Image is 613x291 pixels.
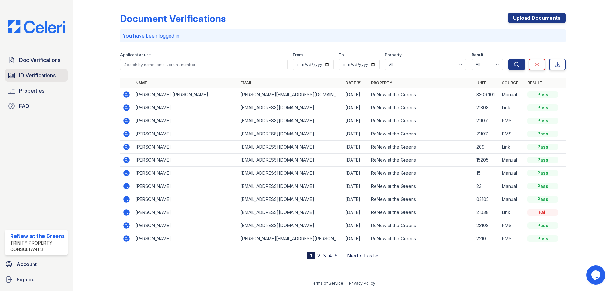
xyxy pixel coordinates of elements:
label: Result [472,52,483,57]
td: Link [499,206,525,219]
td: ReNew at the Greens [368,232,473,245]
a: 3 [323,252,326,259]
a: Next › [347,252,361,259]
a: Sign out [3,273,70,286]
a: Properties [5,84,68,97]
a: Account [3,258,70,271]
a: 5 [335,252,337,259]
a: Property [371,80,392,85]
div: 1 [307,252,315,259]
td: [DATE] [343,193,368,206]
td: [EMAIL_ADDRESS][DOMAIN_NAME] [238,180,343,193]
td: ReNew at the Greens [368,101,473,114]
span: FAQ [19,102,29,110]
p: You have been logged in [123,32,563,40]
div: Pass [527,170,558,176]
td: 209 [474,141,499,154]
a: Result [527,80,542,85]
td: PMS [499,114,525,127]
a: Terms of Service [311,281,343,286]
a: Doc Verifications [5,54,68,66]
td: 23 [474,180,499,193]
td: Link [499,141,525,154]
a: Name [135,80,147,85]
div: Pass [527,118,558,124]
td: Manual [499,180,525,193]
img: CE_Logo_Blue-a8612792a0a2168367f1c8372b55b34899dd931a85d93a1a3d3e32e68fde9ad4.png [3,20,70,33]
td: [EMAIL_ADDRESS][DOMAIN_NAME] [238,206,343,219]
td: PMS [499,127,525,141]
td: [DATE] [343,180,368,193]
td: [PERSON_NAME] [133,193,238,206]
td: PMS [499,219,525,232]
td: [PERSON_NAME] [133,167,238,180]
td: 23108 [474,219,499,232]
td: Manual [499,167,525,180]
td: [EMAIL_ADDRESS][DOMAIN_NAME] [238,154,343,167]
div: Fail [527,209,558,216]
span: Sign out [17,276,36,283]
td: [PERSON_NAME] [133,101,238,114]
td: [EMAIL_ADDRESS][DOMAIN_NAME] [238,101,343,114]
td: [PERSON_NAME] [133,206,238,219]
div: | [345,281,347,286]
td: ReNew at the Greens [368,154,473,167]
input: Search by name, email, or unit number [120,59,288,70]
label: Applicant or unit [120,52,151,57]
td: [PERSON_NAME][EMAIL_ADDRESS][DOMAIN_NAME] [238,88,343,101]
td: Manual [499,88,525,101]
label: To [339,52,344,57]
td: ReNew at the Greens [368,167,473,180]
td: 15205 [474,154,499,167]
div: Pass [527,222,558,229]
td: 21308 [474,101,499,114]
td: [PERSON_NAME] [133,180,238,193]
a: 2 [317,252,320,259]
a: Source [502,80,518,85]
a: Upload Documents [508,13,566,23]
a: ID Verifications [5,69,68,82]
td: [PERSON_NAME] [133,114,238,127]
td: ReNew at the Greens [368,206,473,219]
td: [EMAIL_ADDRESS][DOMAIN_NAME] [238,141,343,154]
td: [PERSON_NAME] [PERSON_NAME] [133,88,238,101]
td: 3309 101 [474,88,499,101]
div: Pass [527,104,558,111]
td: ReNew at the Greens [368,180,473,193]
a: 4 [329,252,332,259]
td: [PERSON_NAME] [133,154,238,167]
td: Link [499,101,525,114]
td: [DATE] [343,127,368,141]
td: [PERSON_NAME][EMAIL_ADDRESS][PERSON_NAME][DOMAIN_NAME] [238,232,343,245]
td: ReNew at the Greens [368,127,473,141]
div: Pass [527,91,558,98]
div: ReNew at the Greens [10,232,65,240]
td: PMS [499,232,525,245]
td: 21038 [474,206,499,219]
td: ReNew at the Greens [368,193,473,206]
td: 2210 [474,232,499,245]
span: Properties [19,87,44,95]
td: [DATE] [343,206,368,219]
div: Pass [527,183,558,189]
label: From [293,52,303,57]
td: [EMAIL_ADDRESS][DOMAIN_NAME] [238,219,343,232]
div: Pass [527,235,558,242]
td: ReNew at the Greens [368,88,473,101]
td: [EMAIL_ADDRESS][DOMAIN_NAME] [238,127,343,141]
td: [DATE] [343,232,368,245]
a: FAQ [5,100,68,112]
td: [PERSON_NAME] [133,127,238,141]
td: [DATE] [343,88,368,101]
span: … [340,252,344,259]
div: Pass [527,157,558,163]
a: Email [240,80,252,85]
div: Document Verifications [120,13,226,24]
div: Pass [527,196,558,203]
td: [DATE] [343,101,368,114]
td: ReNew at the Greens [368,219,473,232]
a: Unit [476,80,486,85]
td: ReNew at the Greens [368,141,473,154]
iframe: chat widget [586,265,607,285]
td: [EMAIL_ADDRESS][DOMAIN_NAME] [238,114,343,127]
